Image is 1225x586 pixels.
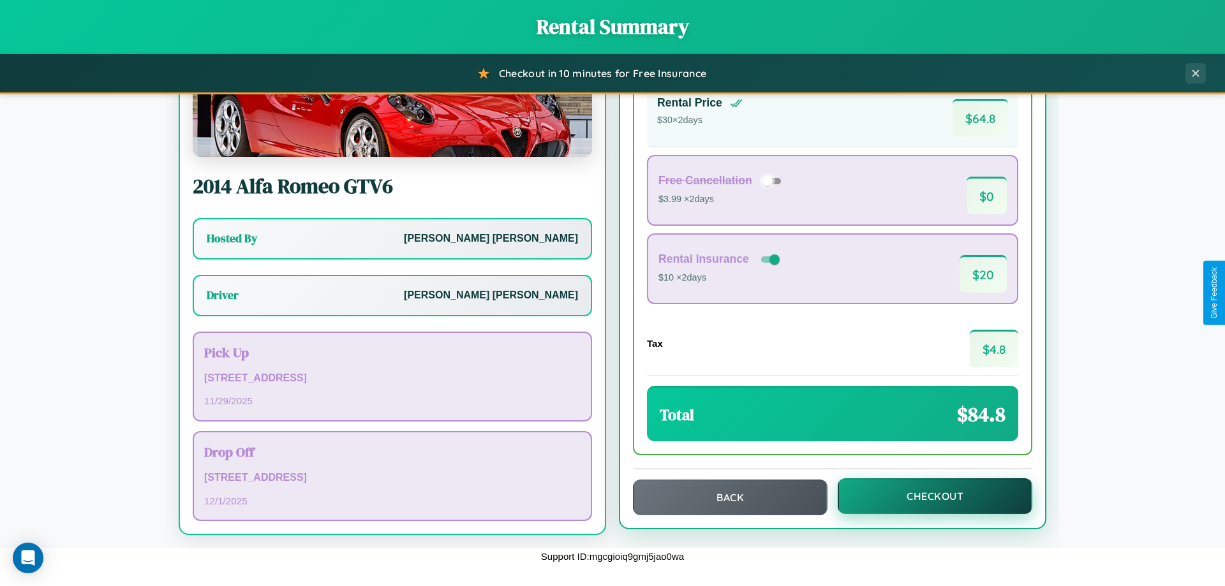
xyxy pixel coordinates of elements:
h3: Drop Off [204,443,581,461]
h4: Free Cancellation [658,174,752,187]
h4: Rental Insurance [658,253,749,266]
span: $ 0 [967,177,1007,214]
h3: Driver [207,288,239,303]
p: $3.99 × 2 days [658,191,785,208]
h2: 2014 Alfa Romeo GTV6 [193,172,592,200]
h4: Rental Price [657,96,722,110]
h3: Hosted By [207,231,257,246]
p: 12 / 1 / 2025 [204,492,581,509]
h3: Pick Up [204,343,581,362]
div: Open Intercom Messenger [13,543,43,573]
span: $ 84.8 [957,400,1006,429]
p: 11 / 29 / 2025 [204,392,581,409]
button: Back [633,480,828,515]
h3: Total [660,404,694,425]
p: Support ID: mgcgioiq9gmj5jao0wa [541,548,684,565]
button: Checkout [838,478,1032,514]
span: $ 4.8 [970,330,1018,367]
h4: Tax [647,338,663,349]
p: $10 × 2 days [658,270,782,286]
p: [PERSON_NAME] [PERSON_NAME] [404,286,578,305]
span: Checkout in 10 minutes for Free Insurance [499,67,706,80]
span: $ 64.8 [953,99,1008,136]
div: Give Feedback [1210,267,1219,319]
h1: Rental Summary [13,13,1212,41]
p: [STREET_ADDRESS] [204,369,581,388]
p: [STREET_ADDRESS] [204,469,581,487]
p: $ 30 × 2 days [657,112,743,129]
p: [PERSON_NAME] [PERSON_NAME] [404,230,578,248]
span: $ 20 [960,255,1007,293]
